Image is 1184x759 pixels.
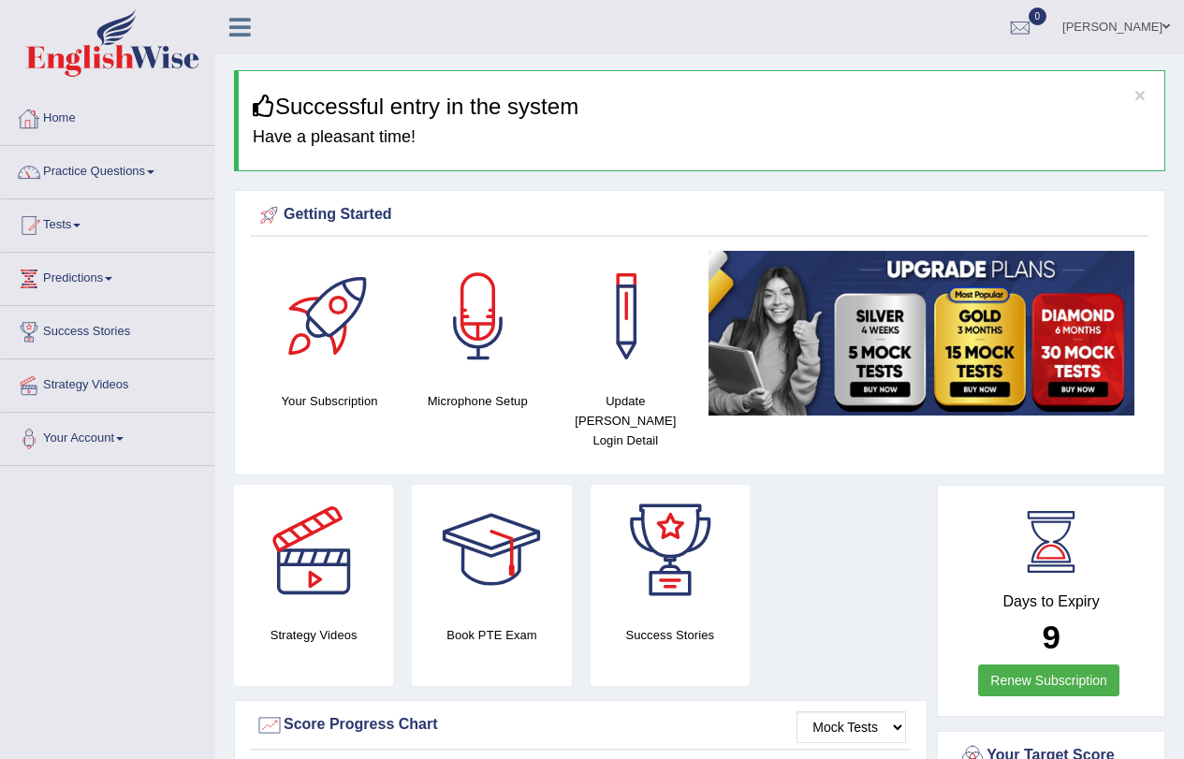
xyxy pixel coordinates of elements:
a: Your Account [1,413,214,460]
b: 9 [1042,619,1060,655]
a: Tests [1,199,214,246]
h3: Successful entry in the system [253,95,1150,119]
h4: Success Stories [591,625,750,645]
h4: Your Subscription [265,391,394,411]
div: Getting Started [256,201,1144,229]
h4: Microphone Setup [413,391,542,411]
img: small5.jpg [709,251,1134,416]
h4: Book PTE Exam [412,625,571,645]
div: Score Progress Chart [256,711,906,739]
h4: Days to Expiry [958,593,1144,610]
a: Success Stories [1,306,214,353]
a: Renew Subscription [978,664,1119,696]
h4: Strategy Videos [234,625,393,645]
a: Practice Questions [1,146,214,193]
span: 0 [1029,7,1047,25]
a: Predictions [1,253,214,299]
h4: Have a pleasant time! [253,128,1150,147]
h4: Update [PERSON_NAME] Login Detail [561,391,690,450]
button: × [1134,85,1146,105]
a: Strategy Videos [1,359,214,406]
a: Home [1,93,214,139]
